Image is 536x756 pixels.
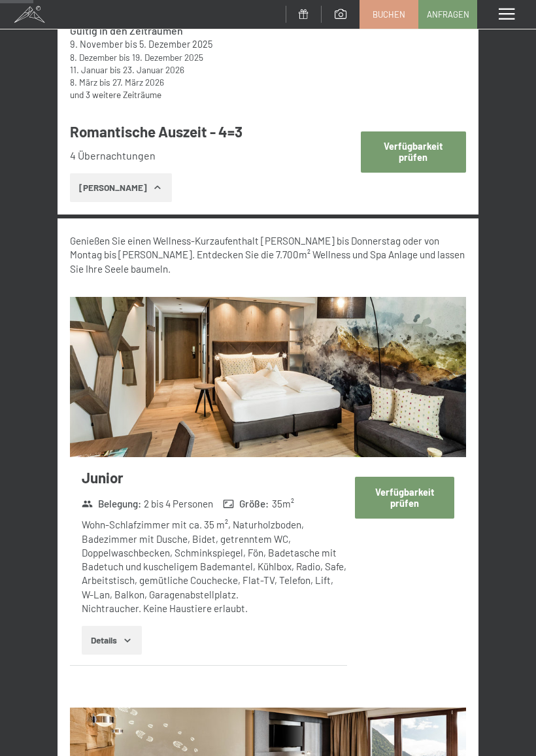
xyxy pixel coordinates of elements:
a: und 3 weitere Zeiträume [70,89,161,100]
span: 35 m² [272,497,294,511]
span: Anfragen [427,9,469,20]
time: 19.12.2025 [132,52,203,63]
h3: Romantische Auszeit - 4=3 [70,122,352,142]
button: [PERSON_NAME] [70,173,171,202]
time: 08.03.2026 [70,77,97,88]
time: 05.12.2025 [139,39,212,50]
button: Verfügbarkeit prüfen [361,131,466,173]
time: 09.11.2025 [70,39,123,50]
div: Wohn-Schlafzimmer mit ca. 35 m², Naturholzboden, Badezimmer mit Dusche, Bidet, getrenntem WC, Dop... [82,518,347,615]
span: 2 bis 4 Personen [144,497,213,511]
time: 08.12.2025 [70,52,117,63]
strong: Größe : [223,497,269,511]
div: Genießen Sie einen Wellness-Kurzaufenthalt [PERSON_NAME] bis Donnerstag oder von Montag bis [PERS... [70,234,465,276]
h3: Junior [82,468,347,488]
time: 27.03.2026 [112,77,164,88]
time: 23.01.2026 [123,64,184,75]
button: Details [82,626,141,655]
img: mss_renderimg.php [70,297,465,457]
li: 4 Übernachtungen [70,148,352,163]
div: bis [70,51,465,63]
div: bis [70,38,465,51]
div: bis [70,63,465,76]
div: bis [70,76,465,88]
time: 11.01.2026 [70,64,108,75]
strong: Belegung : [82,497,141,511]
a: Anfragen [419,1,477,28]
strong: Gültig in den Zeiträumen [70,24,183,37]
span: Buchen [373,9,405,20]
a: Buchen [360,1,418,28]
button: Verfügbarkeit prüfen [355,477,454,518]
